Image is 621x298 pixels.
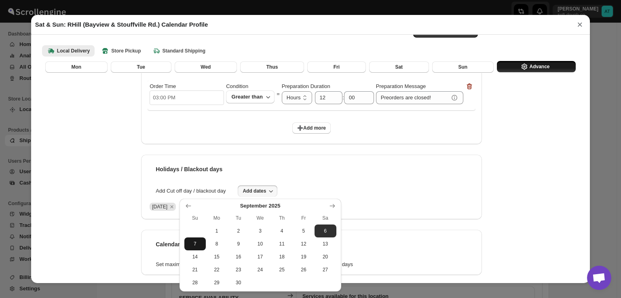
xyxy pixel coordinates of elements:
[148,45,211,57] button: Standard delivery
[315,263,336,276] button: Saturday September 27 2025
[101,47,141,55] b: Store Pickup
[344,91,362,104] input: MM
[175,61,237,73] button: Wed
[183,200,194,212] button: Show previous month, August 2025
[315,237,336,250] button: Saturday September 13 2025
[231,93,263,101] span: Greater than
[184,263,206,276] button: Sunday September 21 2025
[45,61,108,73] button: Mon
[47,47,90,55] b: Local Delivery
[274,228,289,234] span: 4
[395,64,403,70] span: Sat
[315,212,336,225] th: Saturday
[266,64,278,70] span: Thus
[297,125,326,131] span: ➕Add more
[156,240,228,248] h5: Calendar Days View Range
[206,250,228,263] button: Monday September 15 2025
[271,263,293,276] button: Thursday September 25 2025
[168,203,175,210] button: Remove Sat Aug 24 2024
[334,64,340,70] span: Fri
[529,63,549,70] span: Advance
[231,254,246,260] span: 16
[327,200,338,212] button: Show next month, October 2025
[184,212,206,225] th: Sunday
[35,21,208,29] h2: Sat & Sun: RHill (Bayview & Stouffville Rd.) Calendar Profile
[201,64,211,70] span: Wed
[249,237,271,250] button: Wednesday September 10 2025
[296,228,311,234] span: 5
[249,212,271,225] th: Wednesday
[240,61,304,73] button: Thus
[209,267,224,273] span: 22
[497,61,576,72] button: Advance
[188,254,203,260] span: 14
[184,250,206,263] button: Sunday September 14 2025
[249,250,271,263] button: Wednesday September 17 2025
[318,241,333,247] span: 13
[296,267,311,273] span: 26
[369,61,429,73] button: Sat
[296,215,311,221] span: Fr
[42,45,95,57] button: Local delivery
[152,204,167,210] span: Sat Aug 24 2024
[315,225,336,237] button: Saturday September 6 2025
[226,90,275,103] button: Greater than
[249,225,271,237] button: Wednesday September 3 2025
[188,215,203,221] span: Su
[315,91,331,104] input: HH
[253,241,268,247] span: 10
[206,225,228,237] button: Monday September 1 2025
[184,276,206,289] button: Sunday September 28 2025
[206,237,228,250] button: Monday September 8 2025
[209,215,224,221] span: Mo
[111,61,171,73] button: Tue
[282,82,330,91] p: Preparation Duration
[209,241,224,247] span: 8
[293,250,315,263] button: Friday September 19 2025
[587,266,611,290] a: Open chat
[148,260,275,269] span: Set maximum calender days view on cart plugin
[228,250,249,263] button: Tuesday September 16 2025
[228,225,249,237] button: Tuesday September 2 2025
[274,241,289,247] span: 11
[148,187,234,195] span: Add Cut off day / blackout day
[188,241,203,247] span: 7
[293,212,315,225] th: Friday
[209,279,224,286] span: 29
[188,279,203,286] span: 28
[318,215,333,221] span: Sa
[209,254,224,260] span: 15
[206,212,228,225] th: Monday
[71,64,81,70] span: Mon
[574,19,586,30] button: ×
[156,165,222,173] h5: Holidays / Blackout days
[458,64,467,70] span: Sun
[228,212,249,225] th: Tuesday
[315,250,336,263] button: Saturday September 20 2025
[253,215,268,221] span: We
[184,237,206,250] button: Sunday September 7 2025
[226,83,248,90] span: Condition
[271,225,293,237] button: Thursday September 4 2025
[274,254,289,260] span: 18
[376,91,449,104] input: Your message here
[296,254,311,260] span: 19
[243,188,266,194] span: Add dates
[150,82,176,90] p: Order Time
[231,215,246,221] span: Tu
[313,91,374,104] div: :
[292,122,331,134] button: ➕Add more
[228,237,249,250] button: Tuesday September 9 2025
[206,263,228,276] button: Monday September 22 2025
[318,228,333,234] span: 6
[228,263,249,276] button: Tuesday September 23 2025
[293,237,315,250] button: Friday September 12 2025
[274,215,289,221] span: Th
[206,276,228,289] button: Monday September 29 2025
[271,250,293,263] button: Thursday September 18 2025
[249,263,271,276] button: Wednesday September 24 2025
[253,267,268,273] span: 24
[231,241,246,247] span: 9
[231,279,246,286] span: 30
[293,225,315,237] button: Friday September 5 2025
